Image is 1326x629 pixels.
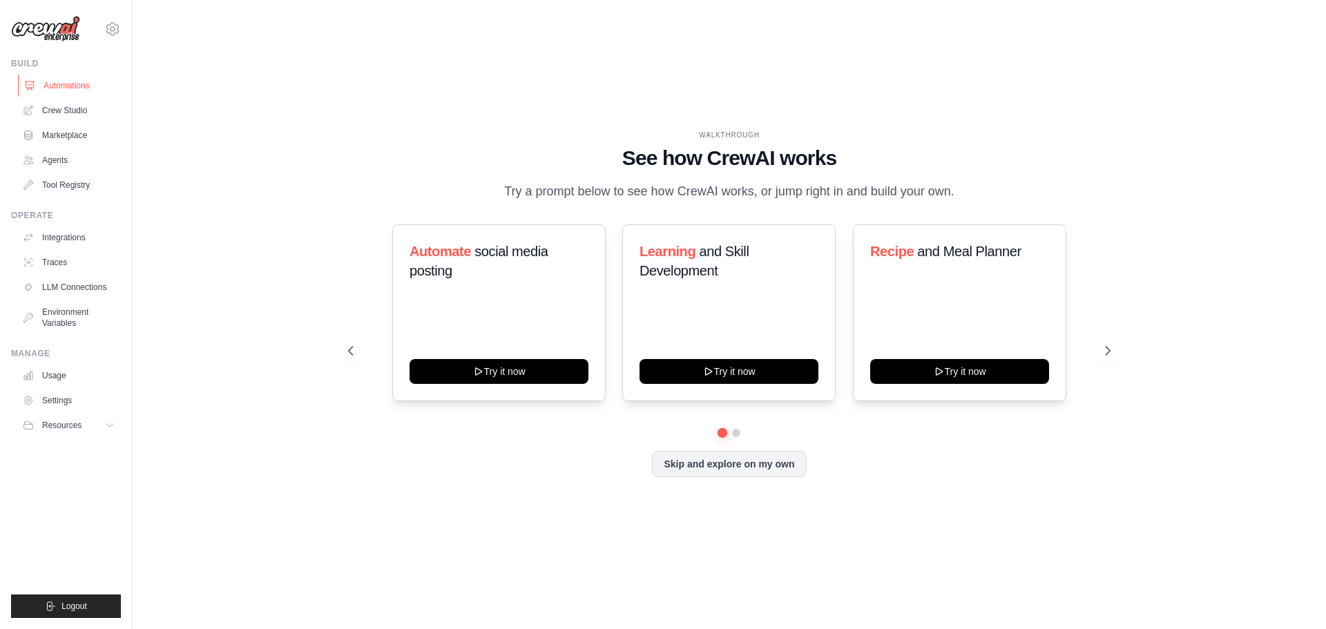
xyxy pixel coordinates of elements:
h1: See how CrewAI works [348,146,1111,171]
button: Resources [17,414,121,436]
span: and Meal Planner [917,244,1021,259]
button: Logout [11,594,121,618]
a: Environment Variables [17,301,121,334]
span: Automate [410,244,471,259]
img: Logo [11,16,80,42]
div: Operate [11,210,121,221]
button: Try it now [870,359,1049,384]
div: Build [11,58,121,69]
div: WALKTHROUGH [348,130,1111,140]
a: Usage [17,365,121,387]
a: Automations [18,75,122,97]
span: Learning [640,244,695,259]
a: Settings [17,389,121,412]
a: Tool Registry [17,174,121,196]
a: Agents [17,149,121,171]
span: Recipe [870,244,914,259]
span: Logout [61,601,87,612]
button: Try it now [410,359,588,384]
p: Try a prompt below to see how CrewAI works, or jump right in and build your own. [497,182,961,202]
a: Crew Studio [17,99,121,122]
span: Resources [42,420,81,431]
div: Manage [11,348,121,359]
span: and Skill Development [640,244,749,278]
iframe: Chat Widget [1257,563,1326,629]
a: Marketplace [17,124,121,146]
a: Traces [17,251,121,273]
a: Integrations [17,226,121,249]
span: social media posting [410,244,548,278]
button: Try it now [640,359,818,384]
a: LLM Connections [17,276,121,298]
button: Skip and explore on my own [652,451,806,477]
